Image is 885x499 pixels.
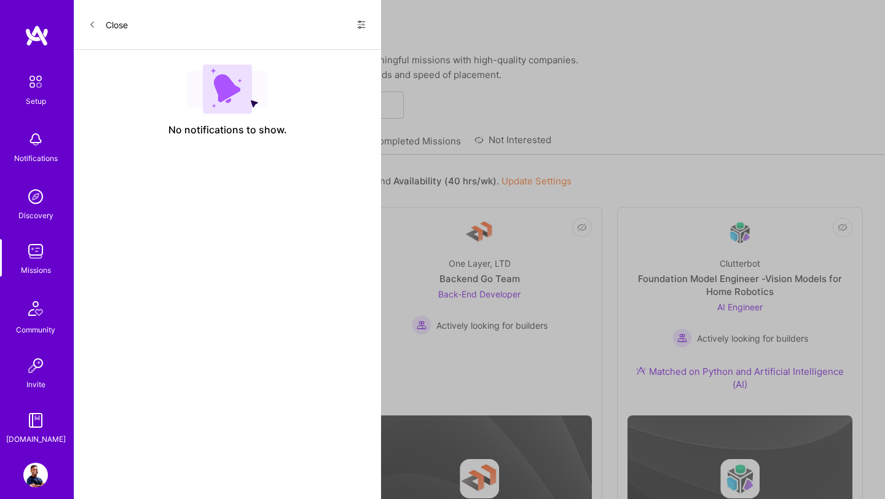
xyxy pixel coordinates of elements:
img: User Avatar [23,463,48,487]
div: Invite [26,378,45,391]
img: Community [21,294,50,323]
div: [DOMAIN_NAME] [6,433,66,446]
img: discovery [23,184,48,209]
img: guide book [23,408,48,433]
img: teamwork [23,239,48,264]
div: Setup [26,95,46,108]
img: setup [23,69,49,95]
div: Community [16,323,55,336]
a: User Avatar [20,463,51,487]
div: Discovery [18,209,53,222]
span: No notifications to show. [168,124,287,136]
img: logo [25,25,49,47]
button: Close [88,15,128,34]
img: Invite [23,353,48,378]
img: empty [187,65,268,114]
div: Missions [21,264,51,277]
